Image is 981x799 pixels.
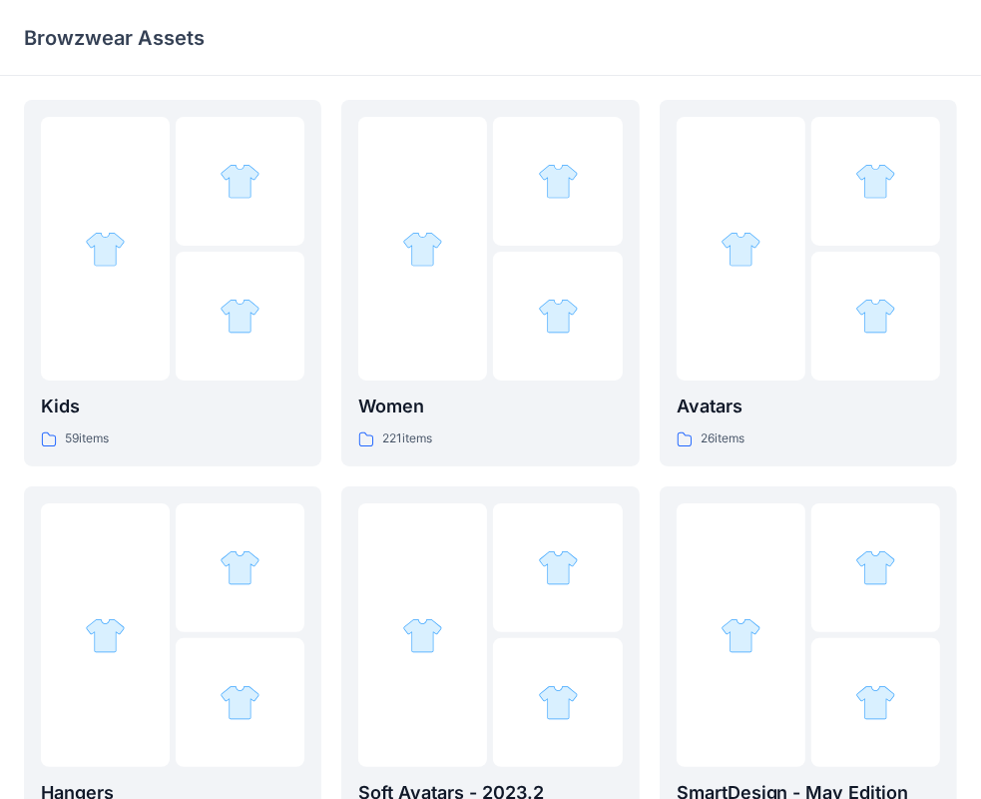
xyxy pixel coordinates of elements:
[85,615,126,656] img: folder 1
[701,428,744,449] p: 26 items
[41,393,304,420] p: Kids
[220,547,260,588] img: folder 2
[721,229,761,270] img: folder 1
[341,100,639,466] a: folder 1folder 2folder 3Women221items
[538,161,579,202] img: folder 2
[358,393,622,420] p: Women
[220,682,260,723] img: folder 3
[402,229,443,270] img: folder 1
[24,24,205,52] p: Browzwear Assets
[538,682,579,723] img: folder 3
[85,229,126,270] img: folder 1
[855,682,896,723] img: folder 3
[24,100,321,466] a: folder 1folder 2folder 3Kids59items
[538,547,579,588] img: folder 2
[855,161,896,202] img: folder 2
[220,296,260,337] img: folder 3
[220,161,260,202] img: folder 2
[402,615,443,656] img: folder 1
[65,428,109,449] p: 59 items
[855,296,896,337] img: folder 3
[677,393,940,420] p: Avatars
[855,547,896,588] img: folder 2
[382,428,432,449] p: 221 items
[721,615,761,656] img: folder 1
[660,100,957,466] a: folder 1folder 2folder 3Avatars26items
[538,296,579,337] img: folder 3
